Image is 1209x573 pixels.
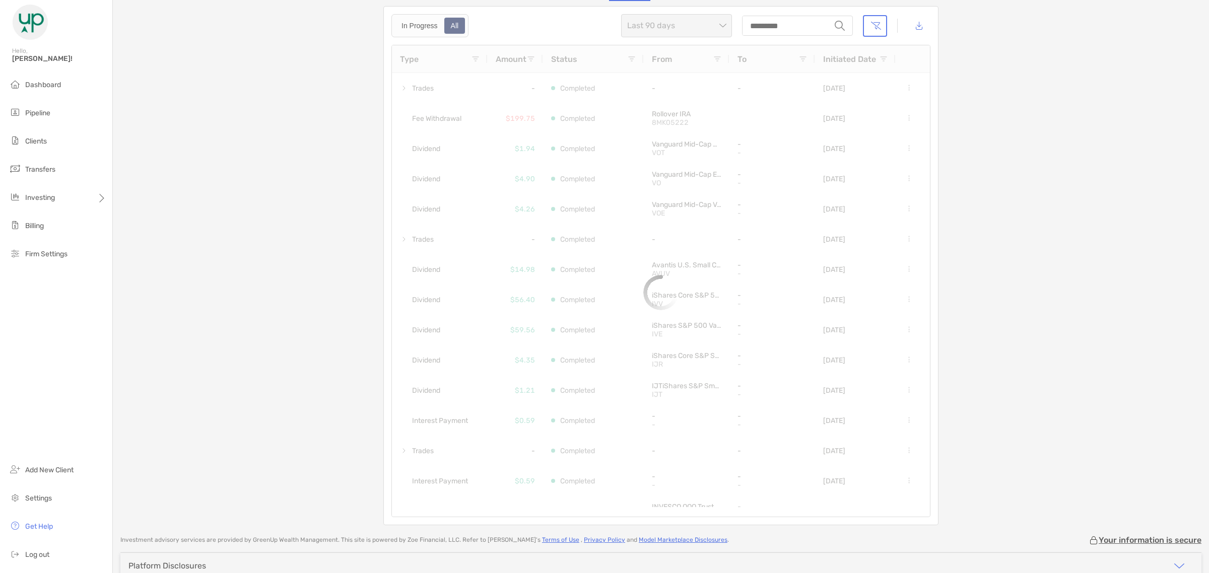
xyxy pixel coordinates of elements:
div: segmented control [391,14,468,37]
p: Investment advisory services are provided by GreenUp Wealth Management . This site is powered by ... [120,536,729,544]
img: billing icon [9,219,21,231]
img: clients icon [9,134,21,147]
a: Terms of Use [542,536,579,543]
a: Model Marketplace Disclosures [639,536,727,543]
span: Billing [25,222,44,230]
img: add_new_client icon [9,463,21,475]
span: Firm Settings [25,250,68,258]
a: Privacy Policy [584,536,625,543]
img: firm-settings icon [9,247,21,259]
img: icon arrow [1173,560,1185,572]
span: Investing [25,193,55,202]
div: All [445,19,464,33]
div: In Progress [396,19,443,33]
img: input icon [835,21,845,31]
span: Transfers [25,165,55,174]
span: Dashboard [25,81,61,89]
img: settings icon [9,491,21,504]
p: Your information is secure [1099,535,1201,545]
img: transfers icon [9,163,21,175]
button: Clear filters [863,15,887,37]
span: Log out [25,550,49,559]
span: Last 90 days [627,15,726,37]
img: Zoe Logo [12,4,48,40]
span: Add New Client [25,466,74,474]
span: Clients [25,137,47,146]
span: Settings [25,494,52,503]
img: logout icon [9,548,21,560]
span: Pipeline [25,109,50,117]
div: Platform Disclosures [128,561,206,570]
img: dashboard icon [9,78,21,90]
img: investing icon [9,191,21,203]
img: pipeline icon [9,106,21,118]
span: Get Help [25,522,53,531]
span: [PERSON_NAME]! [12,54,106,63]
img: get-help icon [9,520,21,532]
